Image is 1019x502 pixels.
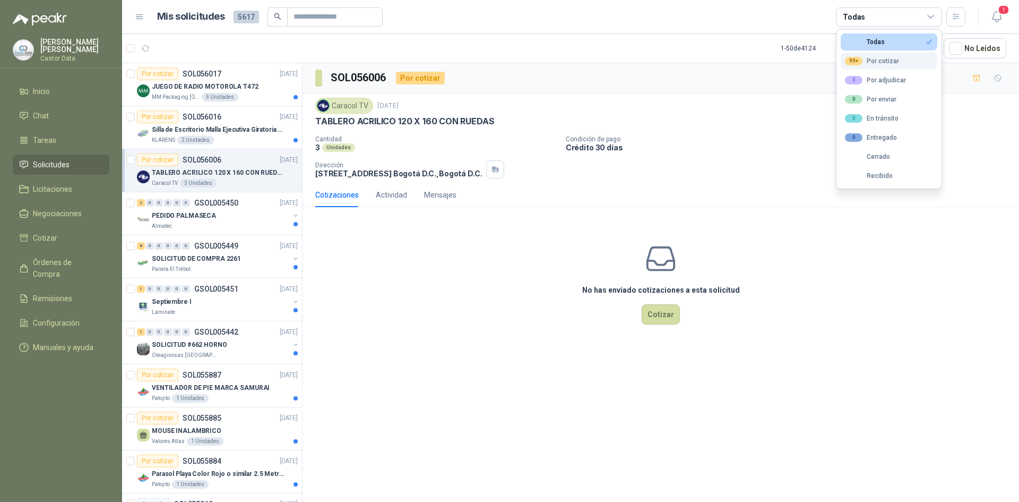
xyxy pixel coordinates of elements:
[13,337,109,358] a: Manuales y ayuda
[152,340,227,350] p: SOLICITUD #662 HORNO
[157,9,225,24] h1: Mis solicitudes
[987,7,1006,27] button: 1
[841,148,937,165] button: Cerrado
[13,155,109,175] a: Solicitudes
[322,143,355,152] div: Unidades
[180,179,217,188] div: 3 Unidades
[841,53,937,70] button: 99+Por cotizar
[137,127,150,140] img: Company Logo
[173,285,181,293] div: 0
[845,172,893,180] div: Recibido
[137,326,300,360] a: 1 0 0 0 0 0 GSOL005442[DATE] Company LogoSOLICITUD #662 HORNOOleaginosas [GEOGRAPHIC_DATA][PERSON...
[152,82,258,92] p: JUEGO DE RADIO MOTOROLA T472
[137,110,178,123] div: Por cotizar
[843,11,865,23] div: Todas
[152,265,191,274] p: Panela El Trébol
[280,112,298,122] p: [DATE]
[582,284,740,296] h3: No has enviado cotizaciones a esta solicitud
[33,208,82,219] span: Negociaciones
[137,171,150,183] img: Company Logo
[841,91,937,108] button: 0Por enviar
[40,38,109,53] p: [PERSON_NAME] [PERSON_NAME]
[182,285,190,293] div: 0
[781,40,850,57] div: 1 - 50 de 4124
[152,254,241,264] p: SOLICITUD DE COMPRA 2261
[194,199,238,207] p: GSOL005450
[13,130,109,150] a: Tareas
[152,168,284,178] p: TABLERO ACRILICO 120 X 160 CON RUEDAS
[13,179,109,199] a: Licitaciones
[194,285,238,293] p: GSOL005451
[315,169,482,178] p: [STREET_ADDRESS] Bogotá D.C. , Bogotá D.C.
[164,199,172,207] div: 0
[280,370,298,380] p: [DATE]
[152,480,170,489] p: Patojito
[845,76,906,84] div: Por adjudicar
[152,93,200,101] p: MM Packaging [GEOGRAPHIC_DATA]
[183,414,221,422] p: SOL055885
[137,386,150,398] img: Company Logo
[424,189,456,201] div: Mensajes
[137,455,178,467] div: Por cotizar
[315,98,373,114] div: Caracol TV
[566,135,1015,143] p: Condición de pago
[137,283,300,317] a: 1 0 0 0 0 0 GSOL005451[DATE] Company LogoSeptiembre ILaminate
[845,95,896,104] div: Por enviar
[164,242,172,250] div: 0
[172,480,209,489] div: 1 Unidades
[280,155,298,165] p: [DATE]
[152,437,185,446] p: Valores Atlas
[317,100,329,112] img: Company Logo
[173,199,181,207] div: 0
[152,211,216,221] p: PEDIDO PALMASECA
[194,328,238,336] p: GSOL005442
[137,328,145,336] div: 1
[183,371,221,379] p: SOL055887
[40,55,109,62] p: Castor Data
[280,456,298,466] p: [DATE]
[280,69,298,79] p: [DATE]
[13,13,67,25] img: Logo peakr
[152,394,170,403] p: Patojito
[315,135,557,143] p: Cantidad
[122,407,302,450] a: Por cotizarSOL055885[DATE] MOUSE INALAMBRICOValores Atlas1 Unidades
[122,364,302,407] a: Por cotizarSOL055887[DATE] Company LogoVENTILADOR DE PIE MARCA SAMURAIPatojito1 Unidades
[183,70,221,78] p: SOL056017
[182,328,190,336] div: 0
[137,412,178,424] div: Por cotizar
[137,154,178,166] div: Por cotizar
[194,242,238,250] p: GSOL005449
[172,394,209,403] div: 1 Unidades
[137,242,145,250] div: 8
[137,257,150,269] img: Company Logo
[841,72,937,89] button: 1Por adjudicar
[841,33,937,50] button: Todas
[13,228,109,248] a: Cotizar
[137,369,178,381] div: Por cotizar
[845,133,862,142] div: 0
[33,110,49,122] span: Chat
[183,113,221,121] p: SOL056016
[315,143,320,152] p: 3
[152,136,175,144] p: KLARENS
[122,63,302,106] a: Por cotizarSOL056017[DATE] Company LogoJUEGO DE RADIO MOTOROLA T472MM Packaging [GEOGRAPHIC_DATA]...
[280,284,298,294] p: [DATE]
[377,101,399,111] p: [DATE]
[152,383,270,393] p: VENTILADOR DE PIE MARCA SAMURAI
[182,199,190,207] div: 0
[13,252,109,284] a: Órdenes de Compra
[33,232,57,244] span: Cotizar
[152,426,221,436] p: MOUSE INALAMBRICO
[33,257,99,280] span: Órdenes de Compra
[137,300,150,312] img: Company Logo
[845,57,862,65] div: 99+
[315,161,482,169] p: Dirección
[33,293,72,304] span: Remisiones
[152,222,172,231] p: Almatec
[396,72,445,84] div: Por cotizar
[155,285,163,293] div: 0
[845,114,862,123] div: 0
[152,308,175,317] p: Laminate
[845,76,862,84] div: 1
[146,285,154,293] div: 0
